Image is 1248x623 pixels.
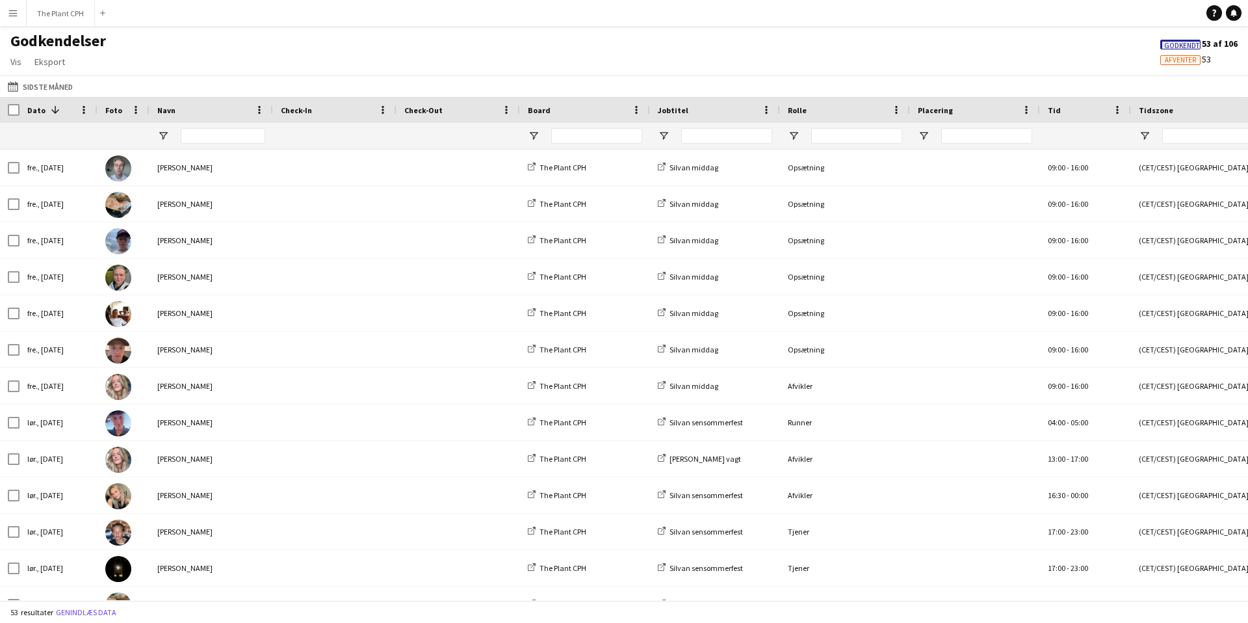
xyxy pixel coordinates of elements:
span: Rolle [788,105,807,115]
span: Check-In [281,105,312,115]
img: Noah Wiinblad [105,265,131,291]
span: Silvan middag [669,163,718,172]
div: [PERSON_NAME] [149,150,273,185]
img: Frederikke Juel Hedels [105,374,131,400]
span: 23:00 [1071,600,1088,609]
div: fre., [DATE] [19,332,97,367]
span: 09:00 [1048,163,1065,172]
div: Afvikler [780,441,910,477]
img: Lucas Carlsen [105,155,131,181]
span: 16:00 [1071,308,1088,318]
div: fre., [DATE] [19,259,97,295]
div: lør., [DATE] [19,514,97,550]
span: The Plant CPH [539,527,586,537]
a: The Plant CPH [528,163,586,172]
span: 16:00 [1071,345,1088,354]
a: Silvan sensommerfest [658,490,743,500]
div: lør., [DATE] [19,404,97,440]
a: The Plant CPH [528,235,586,245]
span: 00:00 [1071,490,1088,500]
span: Afventer [1165,56,1196,64]
span: - [1067,527,1069,537]
div: fre., [DATE] [19,368,97,404]
span: 17:00 [1071,454,1088,464]
a: Silvan middag [658,163,718,172]
button: Åbn Filtermenu [528,130,539,142]
span: 16:00 [1071,381,1088,391]
div: fre., [DATE] [19,186,97,222]
span: Jobtitel [658,105,688,115]
span: 04:00 [1048,418,1065,427]
span: - [1067,308,1069,318]
span: 16:00 [1071,235,1088,245]
span: Foto [105,105,122,115]
span: The Plant CPH [539,454,586,464]
div: [PERSON_NAME] [149,186,273,222]
span: The Plant CPH [539,308,586,318]
img: Noah Holst [105,228,131,254]
a: [PERSON_NAME] vagt [658,454,741,464]
button: Sidste måned [5,79,75,94]
span: 09:00 [1048,235,1065,245]
a: Silvan sensommerfest [658,527,743,537]
span: 09:00 [1048,381,1065,391]
div: [PERSON_NAME] [149,332,273,367]
span: 09:00 [1048,345,1065,354]
span: Navn [157,105,175,115]
a: Vis [5,53,27,70]
span: Silvan middag [669,381,718,391]
span: Silvan middag [669,199,718,209]
span: 05:00 [1071,418,1088,427]
span: - [1067,272,1069,282]
span: - [1067,600,1069,609]
a: Eksport [29,53,70,70]
span: The Plant CPH [539,345,586,354]
span: Placering [918,105,953,115]
span: 53 af 106 [1160,38,1238,49]
div: [PERSON_NAME] [149,477,273,513]
span: Silvan middag [669,345,718,354]
a: The Plant CPH [528,308,586,318]
div: Afvikler [780,477,910,513]
a: Silvan sensommerfest [658,418,743,427]
a: The Plant CPH [528,272,586,282]
a: The Plant CPH [528,345,586,354]
span: Board [528,105,551,115]
span: [PERSON_NAME] vagt [669,454,741,464]
a: Silvan middag [658,235,718,245]
span: Silvan sensommerfest [669,490,743,500]
a: The Plant CPH [528,418,586,427]
input: Navn Filter Input [181,128,265,144]
div: [PERSON_NAME] [149,368,273,404]
span: Eksport [34,56,65,68]
button: Genindlæs data [53,605,119,620]
span: 13:00 [1048,454,1065,464]
a: Silvan middag [658,345,718,354]
span: The Plant CPH [539,235,586,245]
img: Jakob Hedels [105,410,131,436]
span: Tid [1048,105,1061,115]
div: Tjener [780,587,910,622]
div: [PERSON_NAME] [149,514,273,550]
span: 09:00 [1048,272,1065,282]
span: Vis [10,56,21,68]
div: Runner [780,404,910,440]
div: Opsætning [780,259,910,295]
span: - [1067,563,1069,573]
div: Opsætning [780,150,910,185]
span: The Plant CPH [539,272,586,282]
div: Afvikler [780,368,910,404]
button: The Plant CPH [27,1,95,26]
span: Dato [27,105,45,115]
button: Åbn Filtermenu [788,130,799,142]
a: Silvan middag [658,199,718,209]
a: Silvan middag [658,308,718,318]
div: Opsætning [780,222,910,258]
div: fre., [DATE] [19,150,97,185]
a: Silvan sensommerfest [658,563,743,573]
div: [PERSON_NAME] [149,404,273,440]
span: - [1067,490,1069,500]
input: Rolle Filter Input [811,128,902,144]
span: 53 [1160,53,1211,65]
img: Amber Hansen [105,592,131,618]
